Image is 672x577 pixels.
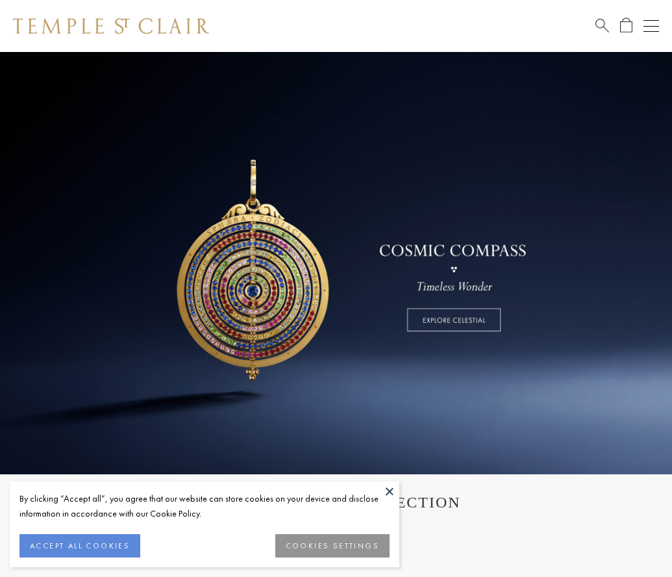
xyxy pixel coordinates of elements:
button: ACCEPT ALL COOKIES [19,534,140,558]
div: By clicking “Accept all”, you agree that our website can store cookies on your device and disclos... [19,491,390,521]
button: Open navigation [643,18,659,34]
a: Open Shopping Bag [620,18,632,34]
button: COOKIES SETTINGS [275,534,390,558]
img: Temple St. Clair [13,18,209,34]
a: Search [595,18,609,34]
